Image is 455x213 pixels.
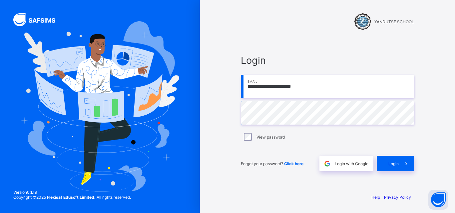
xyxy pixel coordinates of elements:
[335,161,368,166] span: Login with Google
[241,161,303,166] span: Forgot your password?
[371,195,380,200] a: Help
[388,161,399,166] span: Login
[256,135,285,140] label: View password
[374,19,414,24] span: YANDUTSE SCHOOL
[21,21,179,191] img: Hero Image
[384,195,411,200] a: Privacy Policy
[428,190,448,210] button: Open asap
[241,54,414,66] span: Login
[13,195,131,200] span: Copyright © 2025 All rights reserved.
[13,190,131,195] span: Version 0.1.19
[323,160,331,167] img: google.396cfc9801f0270233282035f929180a.svg
[47,195,96,200] strong: Flexisaf Edusoft Limited.
[284,161,303,166] a: Click here
[13,13,63,26] img: SAFSIMS Logo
